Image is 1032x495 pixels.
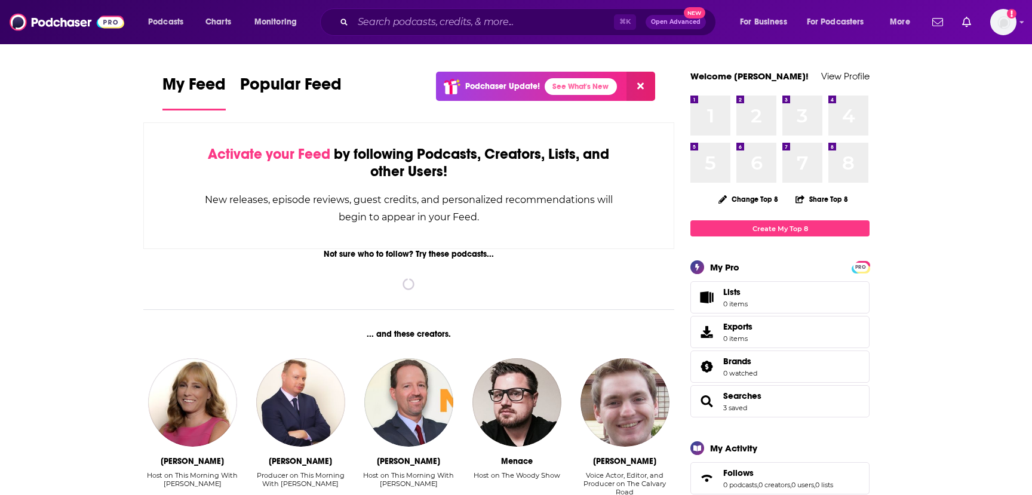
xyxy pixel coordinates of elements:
[790,481,791,489] span: ,
[240,74,342,110] a: Popular Feed
[710,442,757,454] div: My Activity
[881,13,925,32] button: open menu
[723,481,757,489] a: 0 podcasts
[723,404,747,412] a: 3 saved
[204,191,614,226] div: New releases, episode reviews, guest credits, and personalized recommendations will begin to appe...
[269,456,332,466] div: Mike Gavin
[695,358,718,375] a: Brands
[545,78,617,95] a: See What's New
[364,358,453,447] img: Gordon Deal
[690,462,870,494] span: Follows
[723,334,752,343] span: 0 items
[695,470,718,487] a: Follows
[331,8,727,36] div: Search podcasts, credits, & more...
[246,13,312,32] button: open menu
[723,321,752,332] span: Exports
[791,481,814,489] a: 0 users
[957,12,976,32] a: Show notifications dropdown
[162,74,226,110] a: My Feed
[723,468,833,478] a: Follows
[723,287,748,297] span: Lists
[757,481,758,489] span: ,
[890,14,910,30] span: More
[143,329,674,339] div: ... and these creators.
[710,262,739,273] div: My Pro
[143,471,242,488] div: Host on This Morning With [PERSON_NAME]
[821,70,870,82] a: View Profile
[148,358,236,447] img: Jennifer Kushinka
[646,15,706,29] button: Open AdvancedNew
[711,192,785,207] button: Change Top 8
[360,471,458,488] div: Host on This Morning With [PERSON_NAME]
[501,456,533,466] div: Menace
[208,145,330,163] span: Activate your Feed
[732,13,802,32] button: open menu
[472,358,561,447] img: Menace
[723,391,761,401] a: Searches
[198,13,238,32] a: Charts
[161,456,224,466] div: Jennifer Kushinka
[927,12,948,32] a: Show notifications dropdown
[143,249,674,259] div: Not sure who to follow? Try these podcasts...
[853,262,868,271] a: PRO
[251,471,350,488] div: Producer on This Morning With [PERSON_NAME]
[10,11,124,33] img: Podchaser - Follow, Share and Rate Podcasts
[695,289,718,306] span: Lists
[377,456,440,466] div: Gordon Deal
[815,481,833,489] a: 0 lists
[140,13,199,32] button: open menu
[205,14,231,30] span: Charts
[723,356,757,367] a: Brands
[740,14,787,30] span: For Business
[799,13,881,32] button: open menu
[695,393,718,410] a: Searches
[256,358,345,447] img: Mike Gavin
[614,14,636,30] span: ⌘ K
[580,358,669,447] img: Daniel Cuneo
[690,351,870,383] span: Brands
[723,369,757,377] a: 0 watched
[162,74,226,102] span: My Feed
[723,468,754,478] span: Follows
[690,70,809,82] a: Welcome [PERSON_NAME]!
[684,7,705,19] span: New
[990,9,1016,35] span: Logged in as jenc9678
[353,13,614,32] input: Search podcasts, credits, & more...
[204,146,614,180] div: by following Podcasts, Creators, Lists, and other Users!
[690,281,870,313] a: Lists
[690,385,870,417] span: Searches
[651,19,701,25] span: Open Advanced
[593,456,656,466] div: Daniel Cuneo
[990,9,1016,35] button: Show profile menu
[1007,9,1016,19] svg: Add a profile image
[240,74,342,102] span: Popular Feed
[853,263,868,272] span: PRO
[723,287,741,297] span: Lists
[795,187,849,211] button: Share Top 8
[723,356,751,367] span: Brands
[723,300,748,308] span: 0 items
[690,220,870,236] a: Create My Top 8
[690,316,870,348] a: Exports
[695,324,718,340] span: Exports
[254,14,297,30] span: Monitoring
[990,9,1016,35] img: User Profile
[758,481,790,489] a: 0 creators
[148,14,183,30] span: Podcasts
[465,81,540,91] p: Podchaser Update!
[814,481,815,489] span: ,
[474,471,560,479] div: Host on The Woody Show
[807,14,864,30] span: For Podcasters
